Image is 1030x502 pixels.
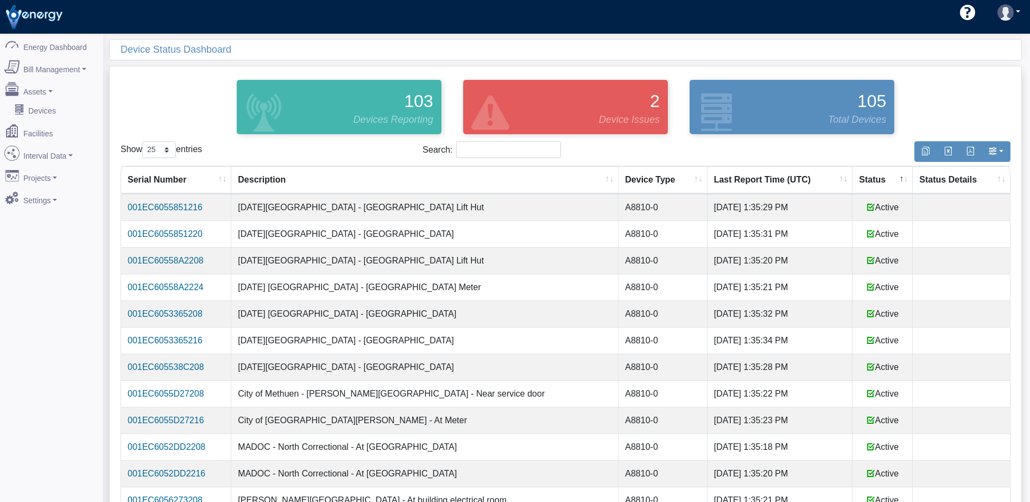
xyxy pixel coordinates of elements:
button: Copy to clipboard [914,141,937,162]
td: A8810-0 [618,434,707,460]
span: 103 [404,88,433,114]
td: Active [852,247,913,274]
td: [DATE][GEOGRAPHIC_DATA] - [GEOGRAPHIC_DATA] [231,327,618,354]
span: Devices Reporting [353,112,433,127]
td: [DATE][GEOGRAPHIC_DATA] - [GEOGRAPHIC_DATA] Lift Hut [231,194,618,221]
td: MADOC - North Correctional - At [GEOGRAPHIC_DATA] [231,460,618,487]
td: Active [852,194,913,221]
td: [DATE] 1:35:34 PM [707,327,853,354]
th: Status: activate to sort column descending [852,166,913,194]
a: 001EC6055D27216 [128,416,204,425]
td: Active [852,327,913,354]
img: user-3.svg [997,4,1014,21]
td: A8810-0 [618,354,707,380]
div: Device Status Dashboard [121,40,1021,60]
td: A8810-0 [618,327,707,354]
td: [DATE] [GEOGRAPHIC_DATA] - [GEOGRAPHIC_DATA] [231,300,618,327]
td: MADOC - North Correctional - At [GEOGRAPHIC_DATA] [231,434,618,460]
div: Devices that are active and configured but are in an error state. [452,77,679,137]
a: 001EC60558A2224 [128,283,204,292]
td: [DATE] [GEOGRAPHIC_DATA] - [GEOGRAPHIC_DATA] Meter [231,274,618,300]
td: Active [852,460,913,487]
a: 001EC6053365208 [128,309,203,318]
td: [DATE] 1:35:21 PM [707,274,853,300]
td: A8810-0 [618,221,707,247]
th: Serial Number: activate to sort column ascending [121,166,231,194]
a: 105 Total Devices [687,80,897,134]
td: Active [852,274,913,300]
button: Show/Hide Columns [981,141,1010,162]
td: [DATE] 1:35:28 PM [707,354,853,380]
span: Total Devices [828,112,886,127]
td: A8810-0 [618,194,707,221]
td: A8810-0 [618,247,707,274]
select: Showentries [142,141,176,158]
td: [DATE] 1:35:23 PM [707,407,853,434]
td: Active [852,407,913,434]
td: A8810-0 [618,274,707,300]
input: Search: [456,141,561,158]
a: 001EC6055851216 [128,203,203,212]
a: 001EC6055851220 [128,229,203,239]
a: 001EC6052DD2208 [128,442,205,451]
th: Status Details: activate to sort column ascending [913,166,1010,194]
td: A8810-0 [618,300,707,327]
span: Device Issues [599,112,660,127]
td: City of Methuen - [PERSON_NAME][GEOGRAPHIC_DATA] - Near service door [231,380,618,407]
a: 001EC6055D27208 [128,389,204,398]
td: [DATE] 1:35:31 PM [707,221,853,247]
td: [DATE][GEOGRAPHIC_DATA] - [GEOGRAPHIC_DATA] [231,221,618,247]
td: City of [GEOGRAPHIC_DATA][PERSON_NAME] - At Meter [231,407,618,434]
td: A8810-0 [618,407,707,434]
td: [DATE] 1:35:22 PM [707,380,853,407]
label: Show entries [121,141,202,158]
a: 001EC6053365216 [128,336,203,345]
span: 2 [650,88,660,114]
td: Active [852,300,913,327]
td: [DATE][GEOGRAPHIC_DATA] - [GEOGRAPHIC_DATA] Lift Hut [231,247,618,274]
td: [DATE] 1:35:18 PM [707,434,853,460]
button: Export to Excel [937,141,959,162]
td: [DATE] 1:35:20 PM [707,460,853,487]
th: Description: activate to sort column ascending [231,166,618,194]
a: 001EC605538C208 [128,362,204,372]
a: 001EC6052DD2216 [128,469,205,478]
td: Active [852,434,913,460]
td: Active [852,354,913,380]
td: A8810-0 [618,380,707,407]
th: Device Type: activate to sort column ascending [618,166,707,194]
div: Devices that are actively reporting data. [226,77,452,137]
td: A8810-0 [618,460,707,487]
td: Active [852,221,913,247]
td: Active [852,380,913,407]
div: Devices configured and active in the system. [679,77,905,137]
label: Search: [422,141,561,158]
td: [DATE] 1:35:29 PM [707,194,853,221]
th: Last Report Time (UTC): activate to sort column ascending [707,166,853,194]
a: 001EC60558A2208 [128,256,204,265]
td: [DATE][GEOGRAPHIC_DATA] - [GEOGRAPHIC_DATA] [231,354,618,380]
button: Generate PDF [959,141,982,162]
td: [DATE] 1:35:32 PM [707,300,853,327]
td: [DATE] 1:35:20 PM [707,247,853,274]
span: 105 [857,88,886,114]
